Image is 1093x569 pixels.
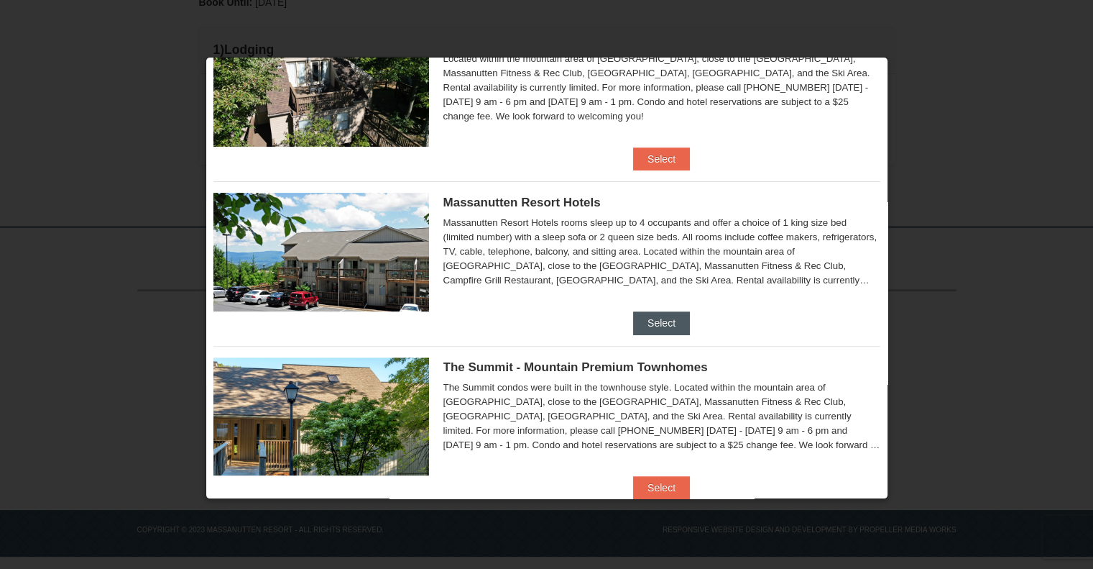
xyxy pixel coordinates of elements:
div: Massanutten Resort Hotels rooms sleep up to 4 occupants and offer a choice of 1 king size bed (li... [443,216,880,288]
div: The Summit condos were built in the townhouse style. Located within the mountain area of [GEOGRAP... [443,381,880,452]
button: Select [633,476,690,499]
div: Located within the mountain area of [GEOGRAPHIC_DATA], close to the [GEOGRAPHIC_DATA], Massanutte... [443,52,880,124]
img: 19219034-1-0eee7e00.jpg [213,358,429,475]
button: Select [633,311,690,334]
img: 19219019-2-e70bf45f.jpg [213,29,429,147]
span: Massanutten Resort Hotels [443,196,601,209]
img: 19219026-1-e3b4ac8e.jpg [213,193,429,311]
button: Select [633,147,690,170]
span: The Summit - Mountain Premium Townhomes [443,360,708,374]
